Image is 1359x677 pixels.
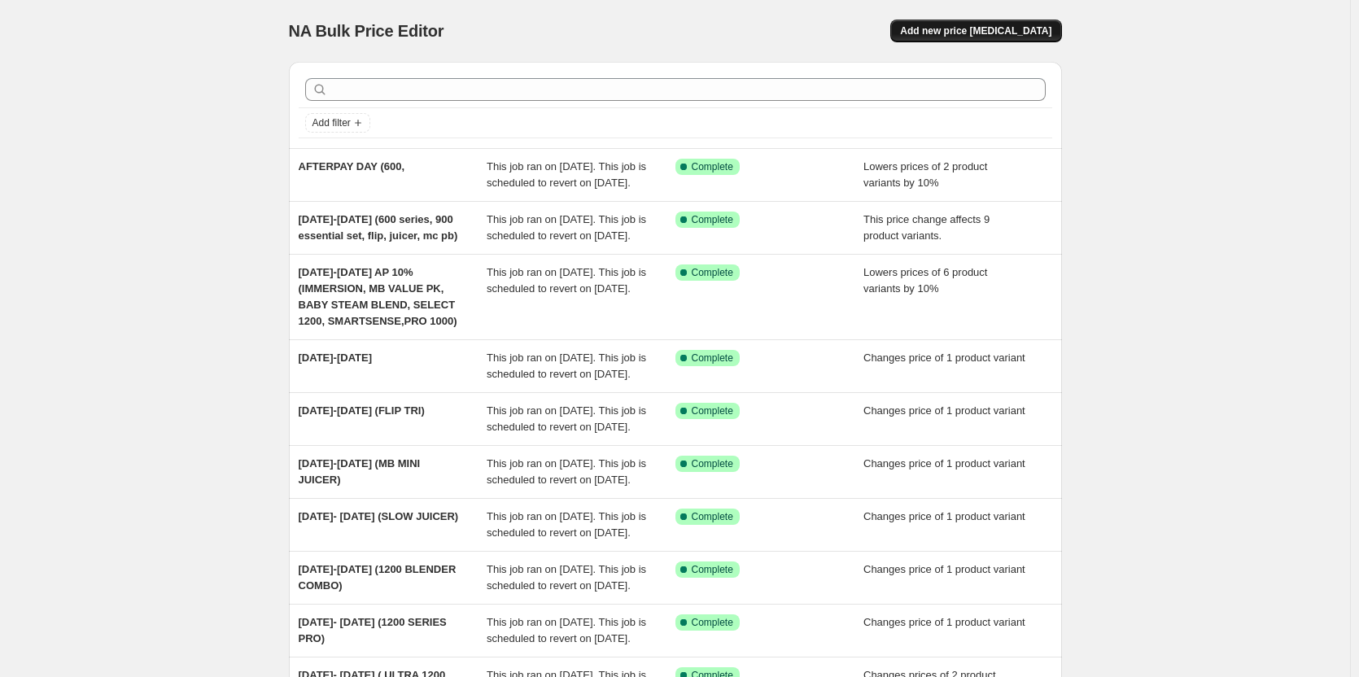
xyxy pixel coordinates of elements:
[692,616,733,629] span: Complete
[692,457,733,470] span: Complete
[487,510,646,539] span: This job ran on [DATE]. This job is scheduled to revert on [DATE].
[692,213,733,226] span: Complete
[692,404,733,417] span: Complete
[299,404,425,417] span: [DATE]-[DATE] (FLIP TRI)
[487,404,646,433] span: This job ran on [DATE]. This job is scheduled to revert on [DATE].
[863,404,1025,417] span: Changes price of 1 product variant
[299,563,457,592] span: [DATE]-[DATE] (1200 BLENDER COMBO)
[299,352,373,364] span: [DATE]-[DATE]
[863,510,1025,522] span: Changes price of 1 product variant
[863,352,1025,364] span: Changes price of 1 product variant
[299,213,458,242] span: [DATE]-[DATE] (600 series, 900 essential set, flip, juicer, mc pb)
[487,213,646,242] span: This job ran on [DATE]. This job is scheduled to revert on [DATE].
[299,510,459,522] span: [DATE]- [DATE] (SLOW JUICER)
[890,20,1061,42] button: Add new price [MEDICAL_DATA]
[312,116,351,129] span: Add filter
[692,510,733,523] span: Complete
[487,616,646,644] span: This job ran on [DATE]. This job is scheduled to revert on [DATE].
[299,266,457,327] span: [DATE]-[DATE] AP 10%(IMMERSION, MB VALUE PK, BABY STEAM BLEND, SELECT 1200, SMARTSENSE,PRO 1000)
[863,457,1025,470] span: Changes price of 1 product variant
[692,266,733,279] span: Complete
[863,266,987,295] span: Lowers prices of 6 product variants by 10%
[900,24,1051,37] span: Add new price [MEDICAL_DATA]
[863,160,987,189] span: Lowers prices of 2 product variants by 10%
[299,616,447,644] span: [DATE]- [DATE] (1200 SERIES PRO)
[863,616,1025,628] span: Changes price of 1 product variant
[487,352,646,380] span: This job ran on [DATE]. This job is scheduled to revert on [DATE].
[299,160,405,173] span: AFTERPAY DAY (600,
[692,160,733,173] span: Complete
[692,563,733,576] span: Complete
[487,457,646,486] span: This job ran on [DATE]. This job is scheduled to revert on [DATE].
[487,563,646,592] span: This job ran on [DATE]. This job is scheduled to revert on [DATE].
[487,160,646,189] span: This job ran on [DATE]. This job is scheduled to revert on [DATE].
[863,563,1025,575] span: Changes price of 1 product variant
[305,113,370,133] button: Add filter
[299,457,421,486] span: [DATE]-[DATE] (MB MINI JUICER)
[487,266,646,295] span: This job ran on [DATE]. This job is scheduled to revert on [DATE].
[692,352,733,365] span: Complete
[863,213,990,242] span: This price change affects 9 product variants.
[289,22,444,40] span: NA Bulk Price Editor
